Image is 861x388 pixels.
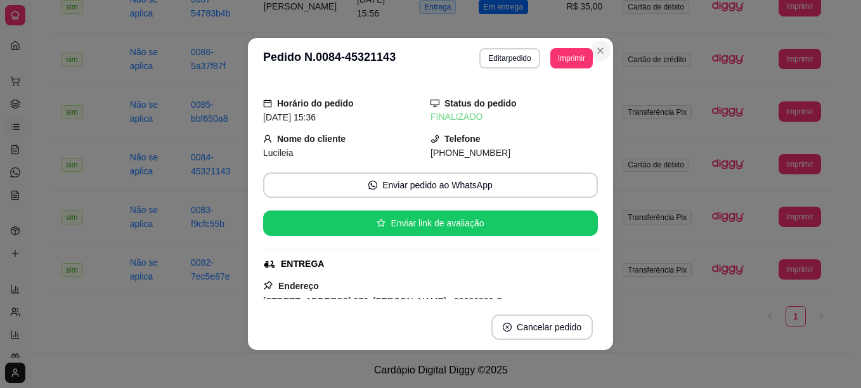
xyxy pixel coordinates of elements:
strong: Horário do pedido [277,98,354,108]
strong: Endereço [278,281,319,291]
span: close-circle [503,323,512,332]
span: user [263,134,272,143]
span: [DATE] 15:36 [263,112,316,122]
strong: Status do pedido [444,98,517,108]
span: Lucileia [263,148,293,158]
span: [PHONE_NUMBER] [430,148,510,158]
span: [STREET_ADDRESS] 376, [PERSON_NAME] - 33930800 Casa [263,296,517,306]
span: calendar [263,99,272,108]
span: desktop [430,99,439,108]
strong: Nome do cliente [277,134,346,144]
div: FINALIZADO [430,110,598,124]
h3: Pedido N. 0084-45321143 [263,48,396,68]
span: whats-app [368,181,377,190]
button: Editarpedido [479,48,540,68]
button: starEnviar link de avaliação [263,210,598,236]
span: star [377,219,385,228]
div: ENTREGA [281,257,324,271]
strong: Telefone [444,134,481,144]
span: pushpin [263,280,273,290]
button: whats-appEnviar pedido ao WhatsApp [263,172,598,198]
button: Close [590,41,611,61]
span: phone [430,134,439,143]
button: close-circleCancelar pedido [491,314,593,340]
button: Imprimir [550,48,593,68]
